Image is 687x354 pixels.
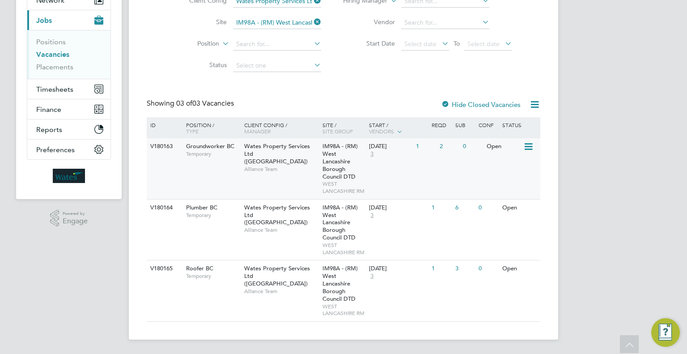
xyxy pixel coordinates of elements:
span: 3 [369,273,375,280]
div: Open [484,138,523,155]
button: Engage Resource Center [651,318,680,347]
span: Timesheets [36,85,73,94]
span: Alliance Team [244,166,318,173]
span: Reports [36,125,62,134]
div: Start / [367,117,429,140]
label: Start Date [343,39,395,47]
div: Open [500,200,539,216]
button: Jobs [27,10,110,30]
span: Wates Property Services Ltd ([GEOGRAPHIC_DATA]) [244,204,310,226]
span: Site Group [322,128,353,135]
div: Status [500,117,539,132]
div: 0 [476,200,500,216]
button: Preferences [27,140,110,159]
span: Plumber BC [186,204,217,211]
div: 1 [429,260,453,277]
a: Positions [36,38,66,46]
label: Hide Closed Vacancies [441,100,521,109]
div: V180165 [148,260,179,277]
div: [DATE] [369,204,427,212]
span: Finance [36,105,61,114]
button: Timesheets [27,79,110,99]
label: Site [175,18,227,26]
div: ID [148,117,179,132]
span: 03 of [176,99,192,108]
span: 3 [369,150,375,158]
span: Temporary [186,150,240,158]
div: V180163 [148,138,179,155]
span: To [451,38,462,49]
span: Powered by [63,210,88,218]
img: wates-logo-retina.png [53,169,85,183]
span: IM98A - (RM) West Lancashire Borough Council DTD [322,264,358,303]
div: Jobs [27,30,110,79]
span: Groundworker BC [186,142,234,150]
div: Sub [453,117,476,132]
div: [DATE] [369,265,427,273]
div: 6 [453,200,476,216]
span: Preferences [36,145,75,154]
a: Placements [36,63,73,71]
div: V180164 [148,200,179,216]
span: Vendors [369,128,394,135]
span: Manager [244,128,271,135]
a: Powered byEngage [50,210,88,227]
span: Select date [467,40,500,48]
input: Search for... [233,38,321,51]
div: Conf [476,117,500,132]
span: WEST LANCASHIRE RM [322,242,365,256]
div: 1 [429,200,453,216]
label: Status [175,61,227,69]
span: IM98A - (RM) West Lancashire Borough Council DTD [322,142,358,180]
button: Finance [27,99,110,119]
label: Vendor [343,18,395,26]
input: Search for... [233,17,321,29]
input: Search for... [401,17,489,29]
span: Wates Property Services Ltd ([GEOGRAPHIC_DATA]) [244,142,310,165]
a: Vacancies [36,50,69,59]
button: Reports [27,119,110,139]
span: Select date [404,40,437,48]
span: Engage [63,218,88,225]
span: 3 [369,212,375,219]
span: IM98A - (RM) West Lancashire Borough Council DTD [322,204,358,242]
div: 2 [437,138,461,155]
span: Wates Property Services Ltd ([GEOGRAPHIC_DATA]) [244,264,310,287]
div: Open [500,260,539,277]
div: Site / [320,117,367,139]
div: 3 [453,260,476,277]
div: [DATE] [369,143,411,150]
label: Position [168,39,219,48]
span: WEST LANCASHIRE RM [322,303,365,317]
span: Temporary [186,212,240,219]
div: Showing [147,99,236,108]
div: 0 [476,260,500,277]
div: Position / [179,117,242,139]
div: Reqd [429,117,453,132]
span: 03 Vacancies [176,99,234,108]
div: Client Config / [242,117,320,139]
span: Temporary [186,273,240,280]
div: 0 [461,138,484,155]
span: WEST LANCASHIRE RM [322,180,365,194]
span: Alliance Team [244,226,318,234]
div: 1 [414,138,437,155]
span: Roofer BC [186,264,213,272]
a: Go to home page [27,169,111,183]
input: Select one [233,60,321,72]
span: Type [186,128,199,135]
span: Jobs [36,16,52,25]
span: Alliance Team [244,288,318,295]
